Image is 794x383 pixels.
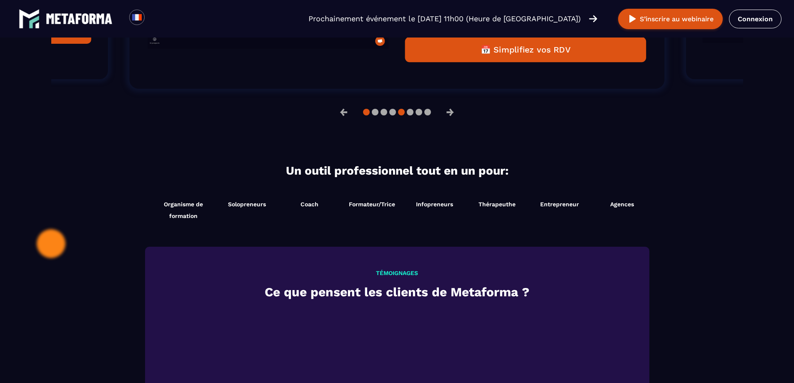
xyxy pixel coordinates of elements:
span: Organisme de formation [153,198,214,222]
h2: Ce que pensent les clients de Metaforma ? [168,283,626,301]
div: Search for option [145,10,165,28]
img: play [627,14,638,24]
span: Infopreneurs [416,201,453,208]
img: logo [46,13,113,24]
span: Entrepreneur [540,201,579,208]
span: Thérapeuthe [478,201,516,208]
p: Prochainement événement le [DATE] 11h00 (Heure de [GEOGRAPHIC_DATA]) [308,13,581,25]
h3: TÉMOIGNAGES [168,270,626,276]
img: fr [132,12,142,23]
input: Search for option [152,14,158,24]
button: S’inscrire au webinaire [618,9,723,29]
h2: Un outil professionnel tout en un pour: [147,164,647,178]
span: Agences [610,201,634,208]
span: Coach [301,201,318,208]
button: 📅 Simplifiez vos RDV [405,37,646,63]
span: Solopreneurs [228,201,266,208]
img: arrow-right [589,14,597,23]
button: → [439,102,461,122]
a: Connexion [729,10,781,28]
button: ← [333,102,355,122]
img: logo [19,8,40,29]
span: Formateur/Trice [349,201,395,208]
